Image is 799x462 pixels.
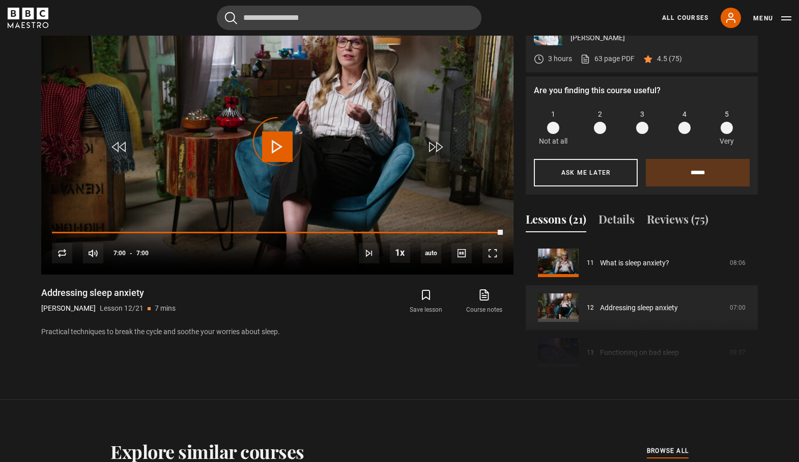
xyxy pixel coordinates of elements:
button: Ask me later [534,159,638,186]
span: browse all [647,446,689,456]
button: Save lesson [397,287,455,316]
video-js: Video Player [41,9,513,275]
a: Addressing sleep anxiety [600,303,678,313]
p: 4.5 (75) [657,53,682,64]
a: Course notes [455,287,513,316]
button: Lessons (21) [526,211,586,232]
p: Very [717,136,736,147]
div: Progress Bar [52,232,503,234]
span: auto [421,243,441,263]
button: Details [598,211,635,232]
span: 3 [640,109,644,120]
p: 3 hours [548,53,572,64]
button: Next Lesson [359,243,379,263]
button: Reviews (75) [647,211,708,232]
a: browse all [647,446,689,457]
p: Not at all [539,136,567,147]
a: All Courses [662,13,708,22]
svg: BBC Maestro [8,8,48,28]
p: Are you finding this course useful? [534,85,750,97]
p: [PERSON_NAME] [41,303,96,314]
span: 2 [598,109,602,120]
h2: Explore similar courses [110,441,304,462]
input: Search [217,6,481,30]
a: 63 page PDF [580,53,635,64]
button: Toggle navigation [753,13,791,23]
span: 1 [551,109,555,120]
p: [PERSON_NAME] [570,33,750,43]
button: Playback Rate [390,242,410,263]
span: - [130,250,132,257]
span: 4 [682,109,687,120]
button: Replay [52,243,72,263]
button: Captions [451,243,472,263]
button: Fullscreen [482,243,503,263]
h1: Addressing sleep anxiety [41,287,176,299]
span: 7:00 [113,244,126,262]
div: Current quality: 720p [421,243,441,263]
button: Submit the search query [225,12,237,24]
button: Mute [83,243,103,263]
span: 7:00 [136,244,149,262]
p: 7 mins [155,303,176,314]
span: 5 [725,109,729,120]
p: Lesson 12/21 [100,303,144,314]
p: Practical techniques to break the cycle and soothe your worries about sleep. [41,327,513,337]
a: What is sleep anxiety? [600,258,669,268]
